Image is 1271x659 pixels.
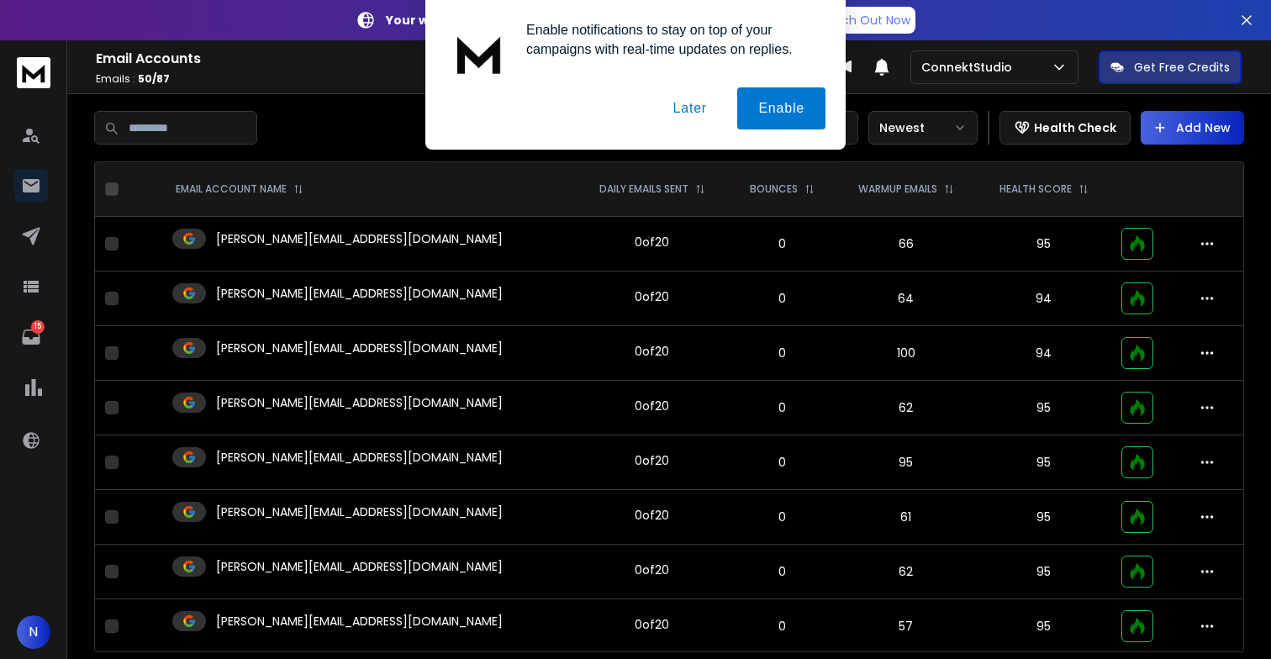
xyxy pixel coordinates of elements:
p: HEALTH SCORE [999,182,1072,196]
p: 15 [31,320,45,334]
p: [PERSON_NAME][EMAIL_ADDRESS][DOMAIN_NAME] [216,558,503,575]
a: 15 [14,320,48,354]
p: 0 [739,618,825,635]
p: [PERSON_NAME][EMAIL_ADDRESS][DOMAIN_NAME] [216,449,503,466]
p: [PERSON_NAME][EMAIL_ADDRESS][DOMAIN_NAME] [216,230,503,247]
td: 61 [835,490,977,545]
p: [PERSON_NAME][EMAIL_ADDRESS][DOMAIN_NAME] [216,613,503,630]
div: 0 of 20 [635,452,669,469]
div: Enable notifications to stay on top of your campaigns with real-time updates on replies. [513,20,825,59]
div: 0 of 20 [635,616,669,633]
p: 0 [739,235,825,252]
td: 64 [835,272,977,326]
div: 0 of 20 [635,561,669,578]
div: 0 of 20 [635,288,669,305]
td: 66 [835,217,977,272]
div: 0 of 20 [635,234,669,250]
button: Later [651,87,727,129]
td: 95 [977,599,1111,654]
td: 94 [977,326,1111,381]
td: 95 [835,435,977,490]
div: 0 of 20 [635,507,669,524]
div: 0 of 20 [635,398,669,414]
p: 0 [739,509,825,525]
p: WARMUP EMAILS [858,182,937,196]
p: 0 [739,563,825,580]
td: 95 [977,435,1111,490]
td: 95 [977,490,1111,545]
td: 94 [977,272,1111,326]
p: 0 [739,345,825,361]
p: [PERSON_NAME][EMAIL_ADDRESS][DOMAIN_NAME] [216,285,503,302]
p: DAILY EMAILS SENT [599,182,688,196]
button: N [17,615,50,649]
button: Enable [737,87,825,129]
td: 62 [835,545,977,599]
p: BOUNCES [750,182,798,196]
p: 0 [739,454,825,471]
img: notification icon [446,20,513,87]
p: 0 [739,290,825,307]
td: 95 [977,217,1111,272]
div: 0 of 20 [635,343,669,360]
td: 95 [977,381,1111,435]
p: [PERSON_NAME][EMAIL_ADDRESS][DOMAIN_NAME] [216,394,503,411]
td: 62 [835,381,977,435]
td: 100 [835,326,977,381]
td: 95 [977,545,1111,599]
p: [PERSON_NAME][EMAIL_ADDRESS][DOMAIN_NAME] [216,340,503,356]
td: 57 [835,599,977,654]
p: 0 [739,399,825,416]
p: [PERSON_NAME][EMAIL_ADDRESS][DOMAIN_NAME] [216,503,503,520]
div: EMAIL ACCOUNT NAME [176,182,303,196]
